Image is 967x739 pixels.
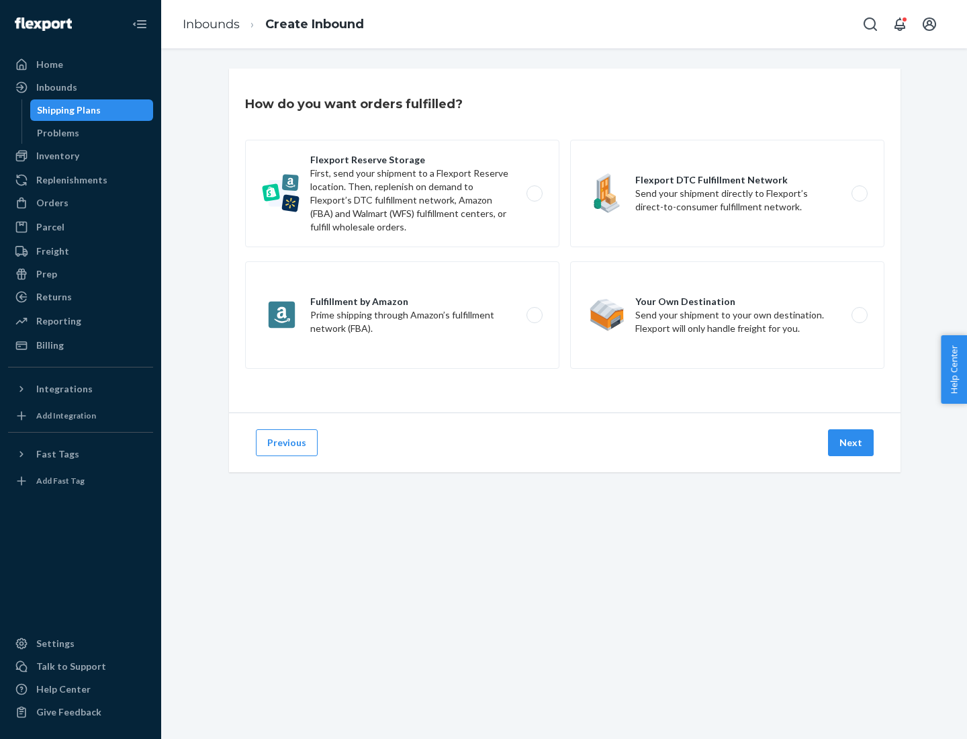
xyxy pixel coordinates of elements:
button: Close Navigation [126,11,153,38]
h3: How do you want orders fulfilled? [245,95,463,113]
div: Add Fast Tag [36,475,85,486]
ol: breadcrumbs [172,5,375,44]
button: Open notifications [886,11,913,38]
a: Inbounds [183,17,240,32]
button: Open Search Box [857,11,884,38]
div: Add Integration [36,410,96,421]
a: Billing [8,335,153,356]
div: Talk to Support [36,660,106,673]
a: Reporting [8,310,153,332]
div: Help Center [36,683,91,696]
div: Returns [36,290,72,304]
div: Reporting [36,314,81,328]
div: Shipping Plans [37,103,101,117]
div: Settings [36,637,75,650]
div: Give Feedback [36,705,101,719]
a: Parcel [8,216,153,238]
div: Integrations [36,382,93,396]
div: Fast Tags [36,447,79,461]
button: Integrations [8,378,153,400]
div: Inventory [36,149,79,163]
div: Orders [36,196,68,210]
a: Inbounds [8,77,153,98]
button: Previous [256,429,318,456]
div: Parcel [36,220,64,234]
a: Returns [8,286,153,308]
div: Inbounds [36,81,77,94]
a: Freight [8,241,153,262]
div: Freight [36,245,69,258]
div: Billing [36,339,64,352]
a: Shipping Plans [30,99,154,121]
div: Prep [36,267,57,281]
button: Help Center [941,335,967,404]
a: Settings [8,633,153,654]
a: Add Fast Tag [8,470,153,492]
a: Talk to Support [8,656,153,677]
a: Home [8,54,153,75]
button: Fast Tags [8,443,153,465]
a: Replenishments [8,169,153,191]
a: Orders [8,192,153,214]
a: Add Integration [8,405,153,427]
button: Open account menu [916,11,943,38]
div: Replenishments [36,173,107,187]
a: Problems [30,122,154,144]
a: Help Center [8,679,153,700]
button: Give Feedback [8,701,153,723]
a: Inventory [8,145,153,167]
img: Flexport logo [15,17,72,31]
a: Prep [8,263,153,285]
a: Create Inbound [265,17,364,32]
div: Home [36,58,63,71]
button: Next [828,429,874,456]
div: Problems [37,126,79,140]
